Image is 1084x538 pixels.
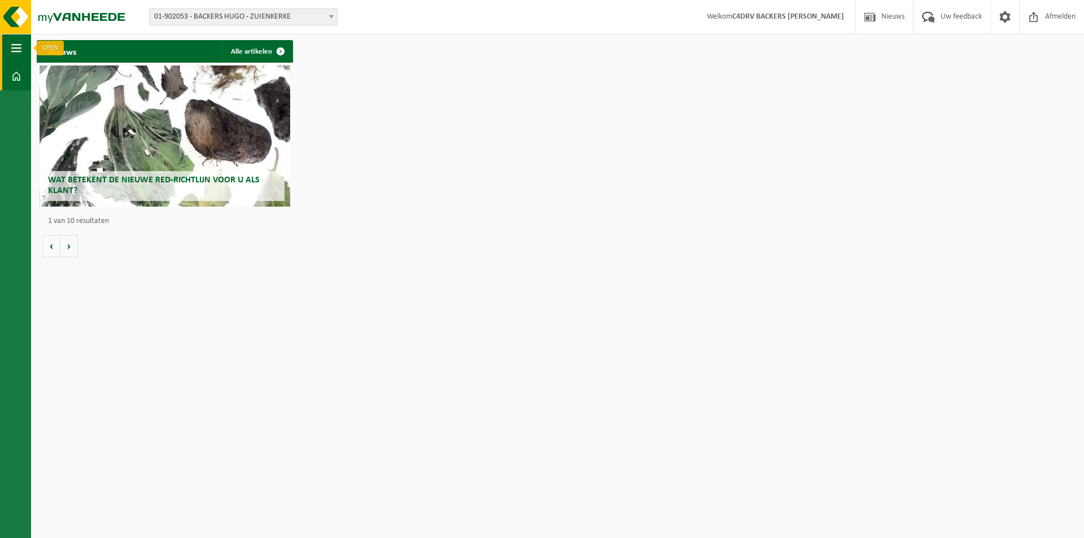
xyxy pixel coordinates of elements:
[40,65,291,207] a: Wat betekent de nieuwe RED-richtlijn voor u als klant?
[150,9,337,25] span: 01-902053 - BACKERS HUGO - ZUIENKERKE
[48,217,287,225] p: 1 van 10 resultaten
[222,40,292,63] a: Alle artikelen
[149,8,338,25] span: 01-902053 - BACKERS HUGO - ZUIENKERKE
[42,235,60,257] button: Vorige
[732,12,844,21] strong: C4DRV BACKERS [PERSON_NAME]
[60,235,78,257] button: Volgende
[48,176,260,195] span: Wat betekent de nieuwe RED-richtlijn voor u als klant?
[37,40,88,62] h2: Nieuws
